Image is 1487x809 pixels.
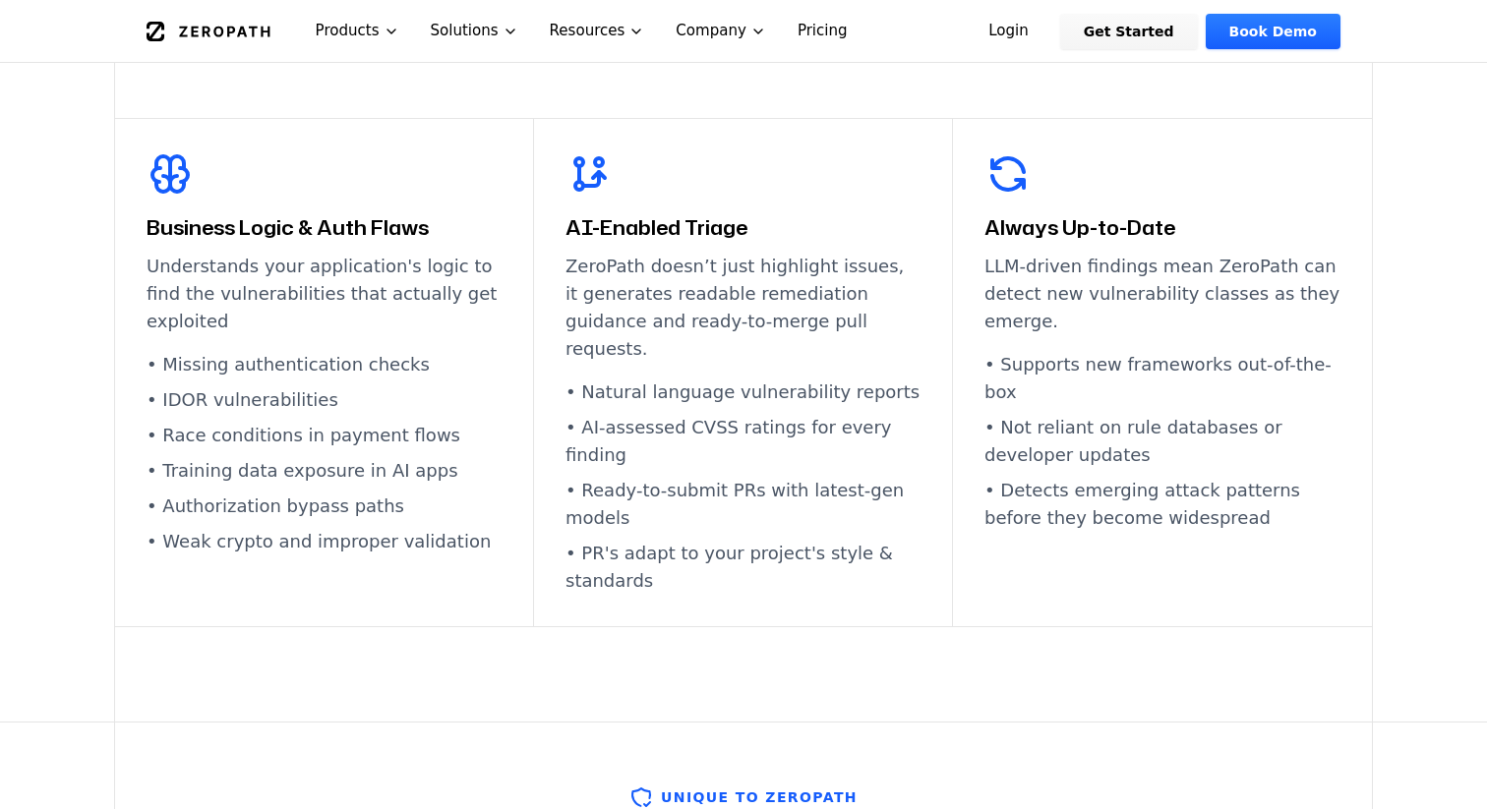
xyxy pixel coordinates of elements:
[147,386,502,414] li: • IDOR vulnerabilities
[565,414,921,469] li: • AI-assessed CVSS ratings for every finding
[1060,14,1198,49] a: Get Started
[565,540,921,595] li: • PR's adapt to your project's style & standards
[565,213,921,241] h3: AI-Enabled Triage
[565,253,921,363] p: ZeroPath doesn’t just highlight issues, it generates readable remediation guidance and ready-to-m...
[565,477,921,532] li: • Ready-to-submit PRs with latest-gen models
[984,414,1340,469] li: • Not reliant on rule databases or developer updates
[147,422,502,449] li: • Race conditions in payment flows
[147,492,502,520] li: • Authorization bypass paths
[984,477,1340,532] li: • Detects emerging attack patterns before they become widespread
[147,528,502,555] li: • Weak crypto and improper validation
[147,213,502,241] h3: Business Logic & Auth Flaws
[965,14,1052,49] a: Login
[565,378,921,406] li: • Natural language vulnerability reports
[984,213,1340,241] h3: Always Up-to-Date
[147,351,502,378] li: • Missing authentication checks
[661,787,858,807] h6: Unique to ZeroPath
[147,253,502,335] p: Understands your application's logic to find the vulnerabilities that actually get exploited
[1206,14,1340,49] a: Book Demo
[984,253,1340,335] p: LLM-driven findings mean ZeroPath can detect new vulnerability classes as they emerge.
[984,351,1340,406] li: • Supports new frameworks out-of-the-box
[147,457,502,485] li: • Training data exposure in AI apps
